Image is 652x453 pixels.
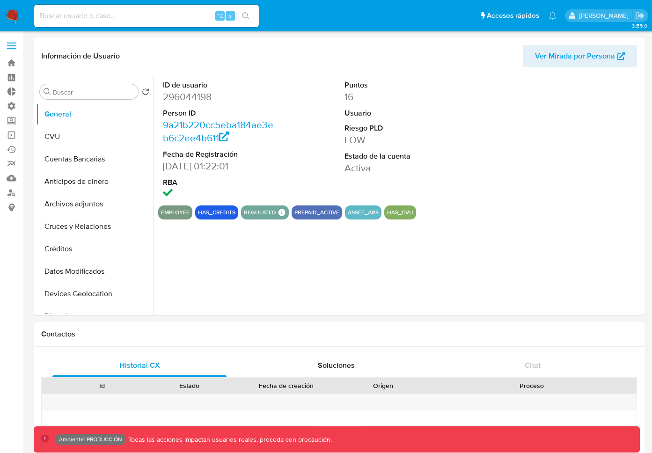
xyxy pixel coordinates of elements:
button: has_credits [198,211,235,214]
dt: Puntos [344,80,456,90]
h1: Contactos [41,329,637,339]
span: ⌥ [216,11,223,20]
dd: 296044198 [163,90,275,103]
button: General [36,103,153,125]
p: Todas las acciones impactan usuarios reales, proceda con precaución. [126,435,332,444]
button: regulated [244,211,276,214]
span: Historial CX [119,360,160,371]
dt: Fecha de Registración [163,149,275,160]
button: Direcciones [36,305,153,328]
dt: Riesgo PLD [344,123,456,133]
button: CVU [36,125,153,148]
a: 9a21b220cc5eba184ae3eb6c2ee4b611 [163,118,273,145]
span: Accesos rápidos [487,11,539,21]
button: Volver al orden por defecto [142,88,149,98]
div: Fecha de creación [240,381,333,390]
button: prepaid_active [294,211,339,214]
input: Buscar usuario o caso... [34,10,259,22]
button: Archivos adjuntos [36,193,153,215]
button: employee [161,211,190,214]
span: s [229,11,232,20]
a: Notificaciones [549,12,557,20]
button: Cruces y Relaciones [36,215,153,238]
p: kevin.palacios@mercadolibre.com [579,11,632,20]
button: Datos Modificados [36,260,153,283]
input: Buscar [53,88,134,96]
h1: Información de Usuario [41,51,120,61]
dd: LOW [344,133,456,146]
button: Ver Mirada por Persona [523,45,637,67]
button: Cuentas Bancarias [36,148,153,170]
dt: RBA [163,177,275,188]
span: Chat [525,360,541,371]
button: asset_ars [348,211,379,214]
button: Devices Geolocation [36,283,153,305]
p: Ambiente: PRODUCCIÓN [59,438,122,441]
button: search-icon [236,9,255,22]
button: has_cvu [387,211,413,214]
dd: [DATE] 01:22:01 [163,160,275,173]
div: Estado [152,381,227,390]
dt: Estado de la cuenta [344,151,456,161]
dt: ID de usuario [163,80,275,90]
div: Origen [346,381,420,390]
button: Buscar [44,88,51,95]
dd: 16 [344,90,456,103]
button: Créditos [36,238,153,260]
a: Salir [635,11,645,21]
dt: Person ID [163,108,275,118]
span: Ver Mirada por Persona [535,45,615,67]
dt: Usuario [344,108,456,118]
div: Id [65,381,139,390]
div: Proceso [433,381,630,390]
dd: Activa [344,161,456,175]
span: Soluciones [318,360,355,371]
button: Anticipos de dinero [36,170,153,193]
